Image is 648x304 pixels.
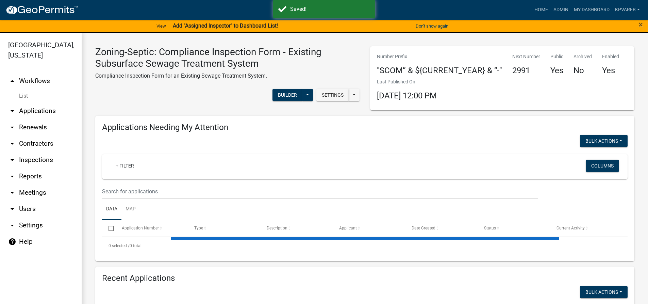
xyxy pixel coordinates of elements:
span: 0 selected / [109,243,130,248]
p: Compliance Inspection Form for an Existing Sewage Treatment System. [95,72,360,80]
datatable-header-cell: Applicant [333,220,405,236]
a: Home [532,3,551,16]
p: Archived [574,53,592,60]
a: Admin [551,3,571,16]
a: View [154,20,169,32]
p: Public [550,53,563,60]
i: arrow_drop_down [8,189,16,197]
datatable-header-cell: Type [187,220,260,236]
a: kpvareb [612,3,643,16]
span: Date Created [412,226,435,230]
h4: Applications Needing My Attention [102,123,628,132]
datatable-header-cell: Select [102,220,115,236]
h4: "SCOM” & ${CURRENT_YEAR} & “-" [377,66,502,76]
button: Close [638,20,643,29]
i: arrow_drop_down [8,172,16,180]
span: Status [484,226,496,230]
i: arrow_drop_down [8,107,16,115]
p: Next Number [512,53,540,60]
h4: Yes [550,66,563,76]
p: Enabled [602,53,619,60]
button: Columns [586,160,619,172]
h4: 2991 [512,66,540,76]
h4: Recent Applications [102,273,628,283]
a: Data [102,198,121,220]
datatable-header-cell: Application Number [115,220,187,236]
button: Bulk Actions [580,286,628,298]
strong: Add "Assigned Inspector" to Dashboard List! [173,22,278,29]
i: arrow_drop_up [8,77,16,85]
button: Don't show again [413,20,451,32]
p: Last Published On [377,78,437,85]
span: Application Number [122,226,159,230]
datatable-header-cell: Current Activity [550,220,622,236]
span: × [638,20,643,29]
p: Number Prefix [377,53,502,60]
button: Bulk Actions [580,135,628,147]
h3: Zoning-Septic: Compliance Inspection Form - Existing Subsurface Sewage Treatment System [95,46,360,69]
i: arrow_drop_down [8,123,16,131]
span: Description [267,226,287,230]
input: Search for applications [102,185,538,198]
div: Saved! [290,5,370,13]
button: Settings [316,89,349,101]
i: help [8,238,16,246]
datatable-header-cell: Description [260,220,333,236]
span: Applicant [339,226,357,230]
a: Map [121,198,140,220]
i: arrow_drop_down [8,156,16,164]
datatable-header-cell: Status [478,220,550,236]
h4: Yes [602,66,619,76]
span: Type [194,226,203,230]
span: Current Activity [556,226,585,230]
h4: No [574,66,592,76]
i: arrow_drop_down [8,205,16,213]
a: + Filter [110,160,139,172]
div: 0 total [102,237,628,254]
button: Builder [272,89,302,101]
i: arrow_drop_down [8,221,16,229]
i: arrow_drop_down [8,140,16,148]
span: [DATE] 12:00 PM [377,91,437,100]
datatable-header-cell: Date Created [405,220,478,236]
a: My Dashboard [571,3,612,16]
